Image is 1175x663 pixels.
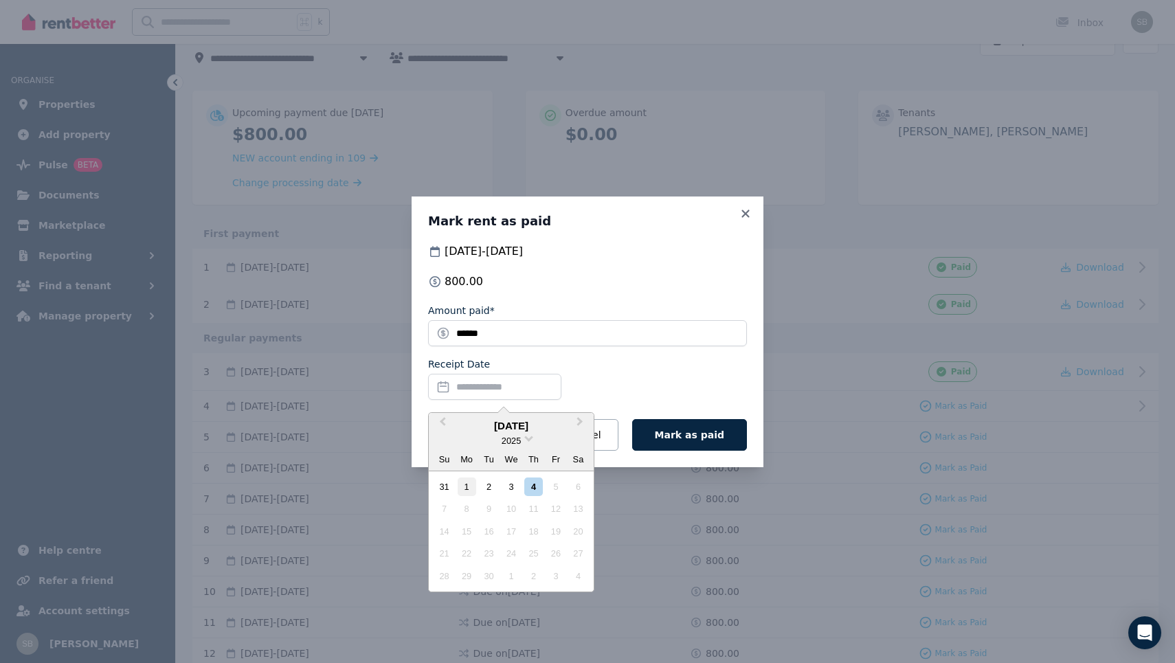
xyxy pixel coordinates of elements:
div: Su [435,450,454,469]
div: We [502,450,520,469]
div: Mo [458,450,476,469]
div: Not available Monday, September 22nd, 2025 [458,544,476,563]
div: Not available Thursday, October 2nd, 2025 [524,567,543,585]
span: 2025 [502,436,521,446]
div: Not available Friday, September 26th, 2025 [546,544,565,563]
span: 800.00 [445,273,483,290]
div: Not available Monday, September 15th, 2025 [458,522,476,541]
div: Not available Tuesday, September 30th, 2025 [480,567,498,585]
div: Not available Wednesday, October 1st, 2025 [502,567,520,585]
div: Not available Sunday, September 7th, 2025 [435,499,454,518]
div: Not available Wednesday, September 24th, 2025 [502,544,520,563]
div: Open Intercom Messenger [1128,616,1161,649]
div: Not available Thursday, September 11th, 2025 [524,499,543,518]
div: month 2025-09 [433,475,589,587]
div: Not available Tuesday, September 9th, 2025 [480,499,498,518]
button: Previous Month [430,414,452,436]
div: Choose Tuesday, September 2nd, 2025 [480,477,498,496]
div: Not available Monday, September 29th, 2025 [458,567,476,585]
div: Fr [546,450,565,469]
button: Next Month [570,414,592,436]
div: Sa [569,450,587,469]
div: Not available Friday, September 5th, 2025 [546,477,565,496]
div: Choose Monday, September 1st, 2025 [458,477,476,496]
div: Not available Sunday, September 14th, 2025 [435,522,454,541]
div: [DATE] [429,418,594,434]
div: Not available Friday, October 3rd, 2025 [546,567,565,585]
label: Receipt Date [428,357,490,371]
div: Not available Friday, September 12th, 2025 [546,499,565,518]
div: Not available Saturday, October 4th, 2025 [569,567,587,585]
div: Not available Sunday, September 21st, 2025 [435,544,454,563]
div: Not available Wednesday, September 17th, 2025 [502,522,520,541]
div: Not available Thursday, September 25th, 2025 [524,544,543,563]
div: Not available Thursday, September 18th, 2025 [524,522,543,541]
div: Choose Wednesday, September 3rd, 2025 [502,477,520,496]
div: Not available Sunday, September 28th, 2025 [435,567,454,585]
div: Not available Saturday, September 27th, 2025 [569,544,587,563]
div: Tu [480,450,498,469]
div: Choose Sunday, August 31st, 2025 [435,477,454,496]
div: Not available Friday, September 19th, 2025 [546,522,565,541]
div: Not available Saturday, September 6th, 2025 [569,477,587,496]
div: Not available Saturday, September 13th, 2025 [569,499,587,518]
div: Not available Tuesday, September 23rd, 2025 [480,544,498,563]
button: Mark as paid [632,419,747,451]
span: Mark as paid [655,429,724,440]
div: Th [524,450,543,469]
h3: Mark rent as paid [428,213,747,229]
div: Not available Wednesday, September 10th, 2025 [502,499,520,518]
div: Not available Tuesday, September 16th, 2025 [480,522,498,541]
div: Not available Saturday, September 20th, 2025 [569,522,587,541]
label: Amount paid* [428,304,495,317]
span: [DATE] - [DATE] [445,243,523,260]
div: Not available Monday, September 8th, 2025 [458,499,476,518]
div: Choose Thursday, September 4th, 2025 [524,477,543,496]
